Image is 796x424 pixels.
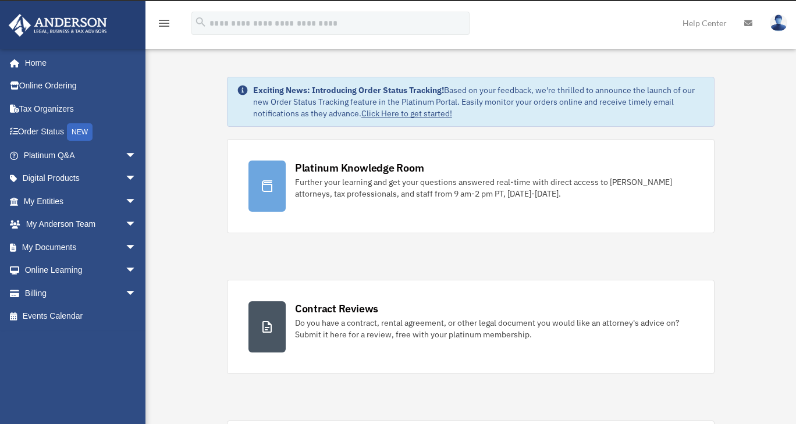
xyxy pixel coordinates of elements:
[194,16,207,28] i: search
[8,167,154,190] a: Digital Productsarrow_drop_down
[8,259,154,282] a: Online Learningarrow_drop_down
[125,167,148,191] span: arrow_drop_down
[253,84,705,119] div: Based on your feedback, we're thrilled to announce the launch of our new Order Status Tracking fe...
[125,144,148,168] span: arrow_drop_down
[8,97,154,120] a: Tax Organizers
[8,120,154,144] a: Order StatusNEW
[295,176,693,199] div: Further your learning and get your questions answered real-time with direct access to [PERSON_NAM...
[295,301,378,316] div: Contract Reviews
[227,139,715,233] a: Platinum Knowledge Room Further your learning and get your questions answered real-time with dire...
[253,85,444,95] strong: Exciting News: Introducing Order Status Tracking!
[227,280,715,374] a: Contract Reviews Do you have a contract, rental agreement, or other legal document you would like...
[8,144,154,167] a: Platinum Q&Aarrow_drop_down
[125,236,148,259] span: arrow_drop_down
[157,20,171,30] a: menu
[770,15,787,31] img: User Pic
[5,14,111,37] img: Anderson Advisors Platinum Portal
[8,51,148,74] a: Home
[8,282,154,305] a: Billingarrow_drop_down
[125,282,148,305] span: arrow_drop_down
[67,123,93,141] div: NEW
[295,317,693,340] div: Do you have a contract, rental agreement, or other legal document you would like an attorney's ad...
[8,190,154,213] a: My Entitiesarrow_drop_down
[8,305,154,328] a: Events Calendar
[8,236,154,259] a: My Documentsarrow_drop_down
[125,213,148,237] span: arrow_drop_down
[157,16,171,30] i: menu
[8,213,154,236] a: My Anderson Teamarrow_drop_down
[361,108,452,119] a: Click Here to get started!
[125,259,148,283] span: arrow_drop_down
[295,161,424,175] div: Platinum Knowledge Room
[8,74,154,98] a: Online Ordering
[125,190,148,213] span: arrow_drop_down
